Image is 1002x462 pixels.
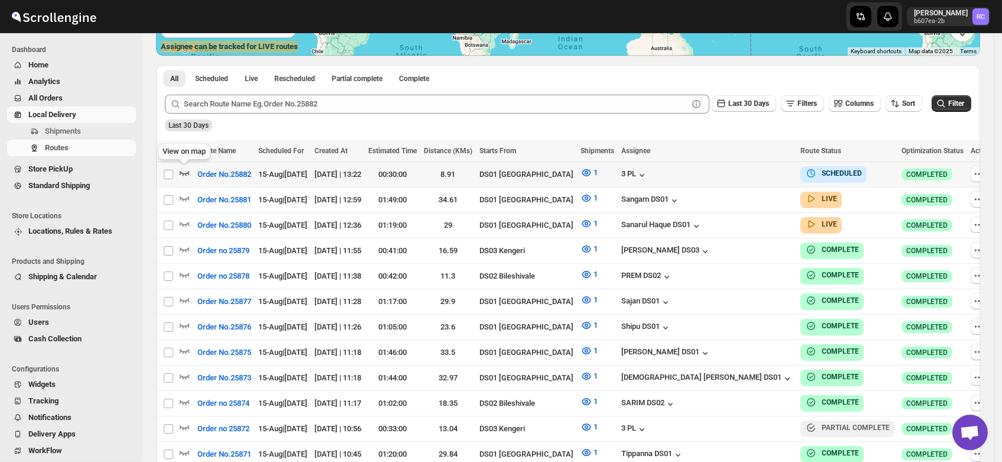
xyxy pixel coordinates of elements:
span: Live [245,74,258,83]
button: 1 [573,240,605,259]
span: Shipping & Calendar [28,272,97,281]
button: Locations, Rules & Rates [7,223,136,240]
span: Order No.25871 [197,448,251,460]
button: Order No.25873 [190,369,258,387]
b: COMPLETE [822,322,859,330]
button: 1 [573,214,605,233]
div: [PERSON_NAME] DS03 [621,245,711,257]
span: COMPLETED [906,221,948,230]
text: RC [977,13,985,21]
div: 8.91 [424,169,472,180]
button: Analytics [7,73,136,90]
span: Scheduled For [258,147,304,155]
span: Route Name [197,147,236,155]
button: Order No.25876 [190,318,258,337]
button: Order no 25874 [190,394,257,413]
b: PARTIAL COMPLETE [822,424,890,432]
button: Order No.25882 [190,165,258,184]
button: 1 [573,290,605,309]
span: 15-Aug | [DATE] [258,272,307,280]
div: DS01 [GEOGRAPHIC_DATA] [479,448,573,460]
div: 01:05:00 [368,321,417,333]
button: Tippanna DS01 [621,449,684,461]
span: 15-Aug | [DATE] [258,450,307,458]
button: 1 [573,443,605,462]
span: Estimated Time [368,147,417,155]
div: 01:19:00 [368,219,417,231]
span: WorkFlow [28,446,62,455]
span: Optimization Status [902,147,964,155]
div: 01:44:00 [368,372,417,384]
div: 34.61 [424,194,472,206]
button: Notifications [7,409,136,426]
button: 1 [573,392,605,411]
div: 00:33:00 [368,423,417,435]
div: DS01 [GEOGRAPHIC_DATA] [479,296,573,308]
span: Order No.25880 [197,219,251,231]
span: Order no 25878 [197,270,249,282]
input: Search Route Name Eg.Order No.25882 [184,95,688,114]
span: Last 30 Days [728,99,769,108]
div: 01:02:00 [368,398,417,409]
span: 15-Aug | [DATE] [258,297,307,306]
span: Shipments [45,127,81,135]
div: 00:42:00 [368,270,417,282]
div: [DATE] | 13:22 [314,169,361,180]
button: PREM DS02 [621,271,673,283]
span: 15-Aug | [DATE] [258,322,307,331]
span: Action [971,147,991,155]
div: DS01 [GEOGRAPHIC_DATA] [479,372,573,384]
button: COMPLETE [805,447,859,459]
span: Store PickUp [28,164,73,173]
span: Distance (KMs) [424,147,472,155]
button: Home [7,57,136,73]
button: 3 PL [621,169,648,181]
div: DS01 [GEOGRAPHIC_DATA] [479,169,573,180]
span: Delivery Apps [28,429,76,438]
div: Shipu DS01 [621,322,672,334]
button: Routes [7,140,136,156]
span: COMPLETED [906,246,948,256]
span: Routes [45,143,69,152]
span: Order no 25874 [197,398,249,409]
div: Sajan DS01 [621,296,672,308]
span: Order No.25875 [197,347,251,358]
button: Order No.25877 [190,292,258,311]
div: 13.04 [424,423,472,435]
div: DS01 [GEOGRAPHIC_DATA] [479,219,573,231]
span: Partial complete [332,74,382,83]
button: COMPLETE [805,295,859,306]
button: Order No.25875 [190,343,258,362]
span: Dashboard [12,45,136,54]
span: COMPLETED [906,272,948,281]
div: 00:41:00 [368,245,417,257]
span: Map data ©2025 [909,48,953,54]
span: Assignee [621,147,650,155]
span: Home [28,60,48,69]
div: 32.97 [424,372,472,384]
div: 01:49:00 [368,194,417,206]
span: COMPLETED [906,373,948,383]
button: Sangam DS01 [621,195,680,206]
button: COMPLETE [805,345,859,357]
button: 1 [573,418,605,437]
span: 1 [594,295,598,304]
button: LIVE [805,218,837,230]
div: DS01 [GEOGRAPHIC_DATA] [479,194,573,206]
button: 3 PL [621,424,648,435]
button: Order No.25881 [190,190,258,209]
button: All routes [163,70,186,87]
span: Store Locations [12,211,136,221]
span: 15-Aug | [DATE] [258,195,307,204]
span: All Orders [28,93,63,102]
button: [DEMOGRAPHIC_DATA] [PERSON_NAME] DS01 [621,373,793,385]
span: Created At [314,147,348,155]
button: Order no 25879 [190,241,257,260]
button: 1 [573,341,605,360]
span: 1 [594,448,598,457]
div: 01:20:00 [368,448,417,460]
